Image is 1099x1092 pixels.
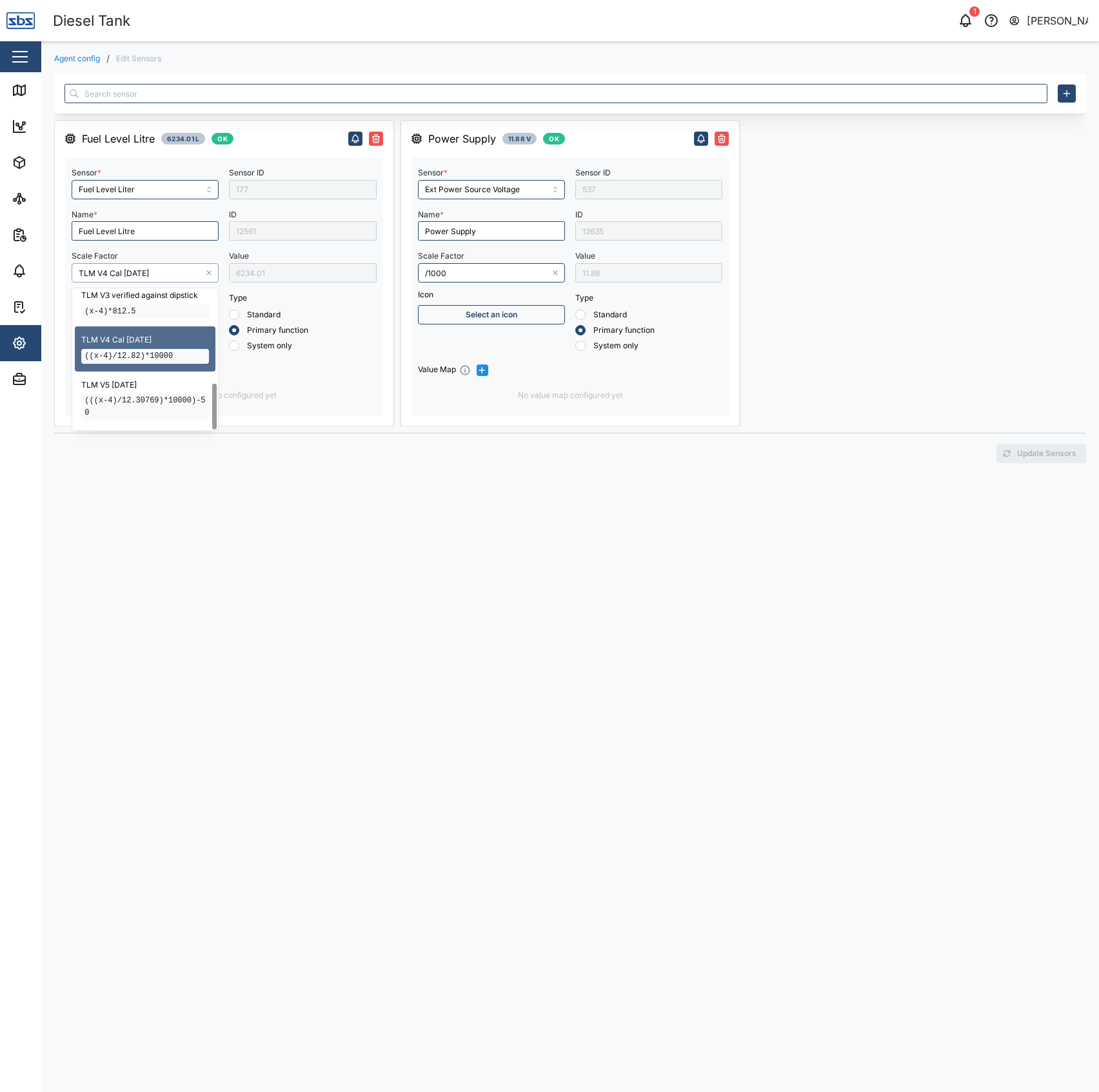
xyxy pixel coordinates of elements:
[418,180,565,199] input: Choose a sensor
[418,168,448,177] label: Sensor
[34,155,74,170] div: Assets
[418,364,456,376] div: Value Map
[575,168,611,177] label: Sensor ID
[34,83,63,97] div: Map
[575,252,595,261] label: Value
[508,134,531,144] span: 11.88 V
[239,325,308,335] label: Primary function
[72,180,219,199] input: Choose a sensor
[64,84,1047,103] input: Search sensor
[34,192,64,206] div: Sites
[34,119,92,134] div: Dashboard
[217,134,228,144] span: OK
[81,349,209,364] code: ((x-4)/12.82)*10000
[586,310,627,320] label: Standard
[81,334,209,346] div: TLM V4 Cal [DATE]
[239,341,292,351] label: System only
[418,390,723,402] div: No value map configured yet
[229,168,264,177] label: Sensor ID
[418,252,464,261] label: Scale Factor
[81,304,209,319] code: (x-4)*812.5
[418,263,565,283] input: Choose a scale factor
[418,210,444,219] label: Name
[549,134,559,144] span: OK
[34,372,72,386] div: Admin
[72,263,219,283] input: Choose a scale factor
[1008,12,1089,30] button: [PERSON_NAME]
[466,306,517,324] span: Select an icon
[239,310,281,320] label: Standard
[428,131,496,147] div: Power Supply
[81,290,209,302] div: TLM V3 verified against dipstick
[418,289,565,301] div: Icon
[575,292,722,304] div: Type
[229,252,249,261] label: Value
[229,292,376,304] div: Type
[72,168,101,177] label: Sensor
[106,54,110,63] div: /
[72,210,97,219] label: Name
[54,55,100,63] a: Agent config
[575,210,583,219] label: ID
[6,6,35,35] img: Main Logo
[81,393,209,420] code: (((x-4)/12.30769)*10000)-50
[34,228,77,242] div: Reports
[586,341,639,351] label: System only
[586,325,655,335] label: Primary function
[72,252,118,261] label: Scale Factor
[81,379,209,392] div: TLM V5 [DATE]
[72,390,377,402] div: No value map configured yet
[229,210,237,219] label: ID
[53,10,130,32] div: Diesel Tank
[418,305,565,324] button: Select an icon
[34,300,69,314] div: Tasks
[167,134,199,144] span: 6234.01 L
[969,6,980,17] div: 1
[116,55,161,63] div: Edit Sensors
[34,264,74,278] div: Alarms
[82,131,155,147] div: Fuel Level Litre
[1027,13,1089,29] div: [PERSON_NAME]
[34,336,79,350] div: Settings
